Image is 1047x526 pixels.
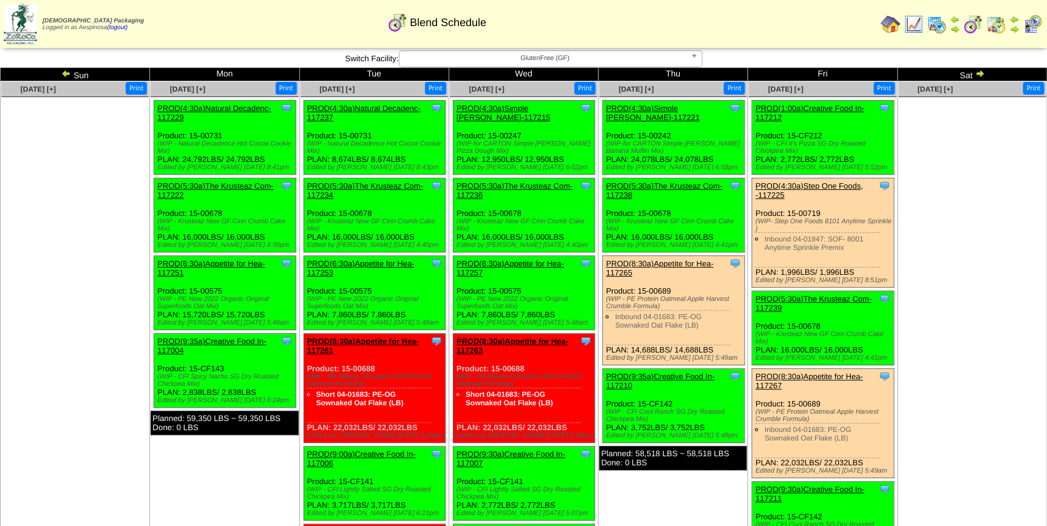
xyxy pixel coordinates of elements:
[410,16,486,29] span: Blend Schedule
[755,408,893,423] div: (WIP - PE Protein Oatmeal Apple Harvest Crumble Formula)
[755,218,893,232] div: (WIP- Step One Foods 8101 Anytime Sprinkle )
[154,101,296,175] div: Product: 15-00731 PLAN: 24,792LBS / 24,792LBS
[307,140,446,155] div: (WIP - Natural Decadence Hot Cocoa Cookie Mix)
[603,369,745,443] div: Product: 15-CF142 PLAN: 3,752LBS / 3,752LBS
[580,102,592,114] img: Tooltip
[453,256,595,330] div: Product: 15-00575 PLAN: 7,860LBS / 7,860LBS
[1009,24,1019,34] img: arrowright.gif
[157,319,296,326] div: Edited by [PERSON_NAME] [DATE] 5:48am
[303,178,446,252] div: Product: 15-00678 PLAN: 16,000LBS / 16,000LBS
[157,397,296,404] div: Edited by [PERSON_NAME] [DATE] 6:24pm
[606,241,744,249] div: Edited by [PERSON_NAME] [DATE] 4:41pm
[599,446,747,470] div: Planned: 58,518 LBS ~ 58,518 LBS Done: 0 LBS
[873,82,895,95] button: Print
[456,164,595,171] div: Edited by [PERSON_NAME] [DATE] 6:02pm
[456,319,595,326] div: Edited by [PERSON_NAME] [DATE] 5:48am
[154,256,296,330] div: Product: 15-00575 PLAN: 15,720LBS / 15,720LBS
[126,82,147,95] button: Print
[157,241,296,249] div: Edited by [PERSON_NAME] [DATE] 4:39pm
[606,104,700,122] a: PROD(4:30a)Simple [PERSON_NAME]-117221
[280,180,293,192] img: Tooltip
[878,370,890,382] img: Tooltip
[303,101,446,175] div: Product: 15-00731 PLAN: 8,674LBS / 8,674LBS
[4,4,37,44] img: zoroco-logo-small.webp
[307,432,446,439] div: Edited by [PERSON_NAME] [DATE] 5:49am
[975,69,984,78] img: arrowright.gif
[307,241,446,249] div: Edited by [PERSON_NAME] [DATE] 4:40pm
[755,140,893,155] div: (WIP - CFI It's Pizza SG Dry Roasted Chickpea Mix)
[881,15,900,34] img: home.gif
[755,294,871,312] a: PROD(5:30a)The Krusteaz Com-117239
[404,51,686,66] span: GlutenFree (GF)
[748,68,897,81] td: Fri
[157,218,296,232] div: (WIP - Krusteaz New GF Cinn Crumb Cake Mix)
[453,447,595,521] div: Product: 15-CF141 PLAN: 2,772LBS / 2,772LBS
[755,104,864,122] a: PROD(1:00a)Creative Food In-117212
[755,277,893,284] div: Edited by [PERSON_NAME] [DATE] 8:51pm
[1,68,150,81] td: Sun
[456,510,595,517] div: Edited by [PERSON_NAME] [DATE] 5:07pm
[618,85,654,93] a: [DATE] [+]
[456,104,551,122] a: PROD(4:30a)Simple [PERSON_NAME]-117215
[449,68,598,81] td: Wed
[307,104,421,122] a: PROD(4:30a)Natural Decadenc-117237
[897,68,1046,81] td: Sat
[752,291,894,365] div: Product: 15-00678 PLAN: 16,000LBS / 16,000LBS
[755,164,893,171] div: Edited by [PERSON_NAME] [DATE] 5:52pm
[469,85,504,93] a: [DATE] [+]
[878,292,890,305] img: Tooltip
[307,510,446,517] div: Edited by [PERSON_NAME] [DATE] 6:21pm
[307,181,423,200] a: PROD(5:30a)The Krusteaz Com-117234
[453,101,595,175] div: Product: 15-00247 PLAN: 12,950LBS / 12,950LBS
[768,85,803,93] a: [DATE] [+]
[764,235,863,252] a: Inbound 04-01847: SOF- 8001 Anytime Sprinkle Premix
[453,334,595,443] div: Product: 15-00688 PLAN: 22,032LBS / 22,032LBS
[1023,15,1042,34] img: calendarcustomer.gif
[388,13,407,32] img: calendarblend.gif
[307,486,446,501] div: (WIP - CFI Lightly Salted SG Dry Roasted Chickpea Mix)
[606,259,713,277] a: PROD(8:30a)Appetite for Hea-117265
[430,180,442,192] img: Tooltip
[752,101,894,175] div: Product: 15-CF212 PLAN: 2,772LBS / 2,772LBS
[21,85,56,93] a: [DATE] [+]
[154,334,296,408] div: Product: 15-CF143 PLAN: 2,838LBS / 2,838LBS
[878,483,890,495] img: Tooltip
[280,257,293,269] img: Tooltip
[950,24,960,34] img: arrowright.gif
[303,256,446,330] div: Product: 15-00575 PLAN: 7,860LBS / 7,860LBS
[606,181,722,200] a: PROD(5:30a)The Krusteaz Com-117238
[456,432,595,439] div: Edited by [PERSON_NAME] [DATE] 5:49am
[456,373,595,388] div: (WIP - PE MAple Cinnamon Roll Protein Oatmeal Formula)
[580,180,592,192] img: Tooltip
[430,102,442,114] img: Tooltip
[425,82,446,95] button: Print
[615,312,702,329] a: Inbound 04-01683: PE-OG Sownaked Oat Flake (LB)
[606,164,744,171] div: Edited by [PERSON_NAME] [DATE] 6:58pm
[456,181,572,200] a: PROD(5:30a)The Krusteaz Com-117236
[456,295,595,310] div: (WIP - PE New 2022 Organic Original Superfoods Oat Mix)
[752,369,894,478] div: Product: 15-00689 PLAN: 22,032LBS / 22,032LBS
[42,18,144,31] span: Logged in as Aespinosa
[157,337,266,355] a: PROD(9:35a)Creative Food In-117004
[755,331,893,345] div: (WIP - Krusteaz New GF Cinn Crumb Cake Mix)
[755,354,893,362] div: Edited by [PERSON_NAME] [DATE] 4:41pm
[456,140,595,155] div: (WIP-for CARTON Simple [PERSON_NAME] Pizza Dough Mix)
[606,140,744,155] div: (WIP-for CARTON Simple [PERSON_NAME] Banana Muffin Mix)
[606,295,744,310] div: (WIP - PE Protein Oatmeal Apple Harvest Crumble Formula)
[878,102,890,114] img: Tooltip
[963,15,983,34] img: calendarblend.gif
[723,82,745,95] button: Print
[598,68,748,81] td: Thu
[950,15,960,24] img: arrowleft.gif
[456,241,595,249] div: Edited by [PERSON_NAME] [DATE] 4:40pm
[878,180,890,192] img: Tooltip
[606,354,744,362] div: Edited by [PERSON_NAME] [DATE] 5:49am
[319,85,354,93] a: [DATE] [+]
[170,85,205,93] a: [DATE] [+]
[157,140,296,155] div: (WIP - Natural Decadence Hot Cocoa Cookie Mix)
[307,337,419,355] a: PROD(8:30a)Appetite for Hea-117261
